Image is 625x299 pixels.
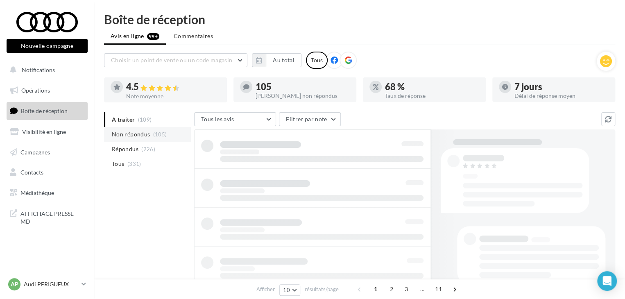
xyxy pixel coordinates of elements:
[174,32,213,39] span: Commentaires
[21,87,50,94] span: Opérations
[22,128,66,135] span: Visibilité en ligne
[266,53,301,67] button: Au total
[112,130,150,138] span: Non répondus
[127,161,141,167] span: (331)
[5,102,89,120] a: Boîte de réception
[252,53,301,67] button: Au total
[5,123,89,140] a: Visibilité en ligne
[20,148,50,155] span: Campagnes
[112,160,124,168] span: Tous
[5,184,89,202] a: Médiathèque
[112,145,138,153] span: Répondus
[385,82,479,91] div: 68 %
[5,164,89,181] a: Contacts
[141,146,155,152] span: (226)
[126,93,220,99] div: Note moyenne
[7,276,88,292] a: AP Audi PERIGUEUX
[279,112,341,126] button: Filtrer par note
[305,285,339,293] span: résultats/page
[279,284,300,296] button: 10
[416,283,429,296] span: ...
[256,82,350,91] div: 105
[514,82,609,91] div: 7 jours
[400,283,413,296] span: 3
[20,189,54,196] span: Médiathèque
[111,57,232,63] span: Choisir un point de vente ou un code magasin
[256,93,350,99] div: [PERSON_NAME] non répondus
[11,280,18,288] span: AP
[21,107,68,114] span: Boîte de réception
[201,116,234,122] span: Tous les avis
[104,53,247,67] button: Choisir un point de vente ou un code magasin
[7,39,88,53] button: Nouvelle campagne
[153,131,167,138] span: (105)
[597,271,617,291] div: Open Intercom Messenger
[126,82,220,92] div: 4.5
[514,93,609,99] div: Délai de réponse moyen
[20,208,84,226] span: AFFICHAGE PRESSE MD
[20,169,43,176] span: Contacts
[432,283,445,296] span: 11
[5,144,89,161] a: Campagnes
[385,93,479,99] div: Taux de réponse
[256,285,275,293] span: Afficher
[385,283,398,296] span: 2
[24,280,78,288] p: Audi PERIGUEUX
[194,112,276,126] button: Tous les avis
[22,66,55,73] span: Notifications
[5,82,89,99] a: Opérations
[369,283,382,296] span: 1
[104,13,615,25] div: Boîte de réception
[5,205,89,229] a: AFFICHAGE PRESSE MD
[5,61,86,79] button: Notifications
[283,287,290,293] span: 10
[306,52,328,69] div: Tous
